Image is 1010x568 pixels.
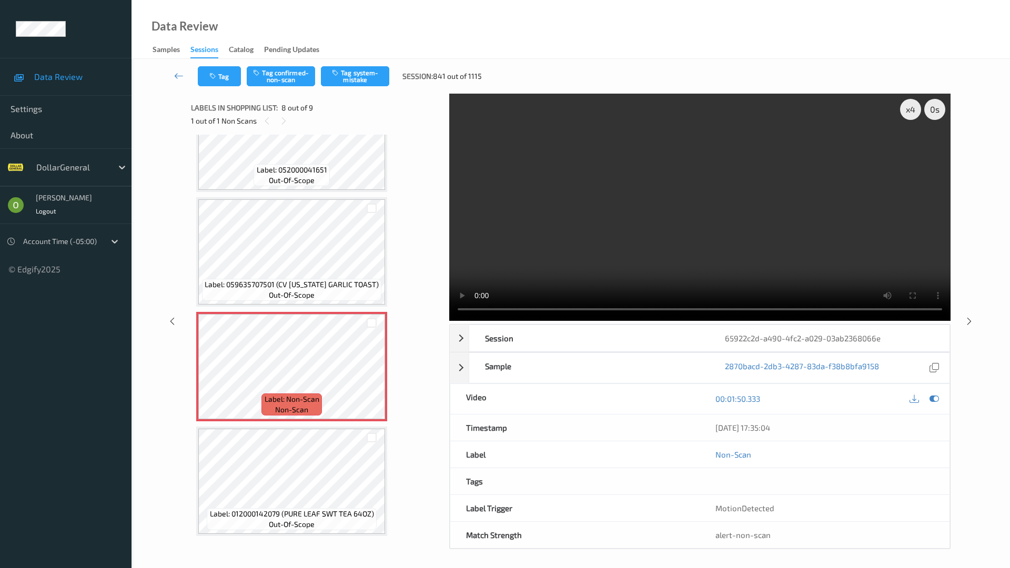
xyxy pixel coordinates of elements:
[191,103,278,113] span: Labels in shopping list:
[269,175,315,186] span: out-of-scope
[275,404,308,415] span: non-scan
[151,21,218,32] div: Data Review
[715,530,934,540] div: alert-non-scan
[402,71,433,82] span: Session:
[229,43,264,57] a: Catalog
[715,393,760,404] a: 00:01:50.333
[450,414,700,441] div: Timestamp
[450,468,700,494] div: Tags
[700,495,950,521] div: MotionDetected
[450,495,700,521] div: Label Trigger
[210,509,374,519] span: Label: 012000142079 (PURE LEAF SWT TEA 64OZ)
[205,279,379,290] span: Label: 059635707501 (CV [US_STATE] GARLIC TOAST)
[247,66,315,86] button: Tag confirmed-non-scan
[725,361,879,375] a: 2870bacd-2db3-4287-83da-f38b8bfa9158
[924,99,945,120] div: 0 s
[450,352,950,383] div: Sample2870bacd-2db3-4287-83da-f38b8bfa9158
[450,522,700,548] div: Match Strength
[269,519,315,530] span: out-of-scope
[469,325,710,351] div: Session
[709,325,950,351] div: 65922c2d-a490-4fc2-a029-03ab2368066e
[153,43,190,57] a: Samples
[450,384,700,414] div: Video
[321,66,389,86] button: Tag system-mistake
[153,44,180,57] div: Samples
[229,44,254,57] div: Catalog
[264,44,319,57] div: Pending Updates
[190,43,229,58] a: Sessions
[469,353,710,383] div: Sample
[450,441,700,468] div: Label
[191,114,442,127] div: 1 out of 1 Non Scans
[198,66,241,86] button: Tag
[715,422,934,433] div: [DATE] 17:35:04
[269,290,315,300] span: out-of-scope
[265,394,319,404] span: Label: Non-Scan
[433,71,482,82] span: 841 out of 1115
[264,43,330,57] a: Pending Updates
[190,44,218,58] div: Sessions
[257,165,327,175] span: Label: 052000041651
[715,449,751,460] a: Non-Scan
[450,324,950,352] div: Session65922c2d-a490-4fc2-a029-03ab2368066e
[281,103,313,113] span: 8 out of 9
[900,99,921,120] div: x 4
